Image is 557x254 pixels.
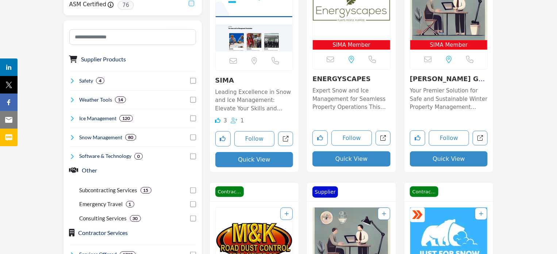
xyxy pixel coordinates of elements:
[234,131,275,147] button: Follow
[126,201,134,208] div: 1 Results For Emergency Travel
[215,88,293,113] p: Leading Excellence in Snow and Ice Management: Elevate Your Skills and Safety Standards! Operatin...
[81,55,126,64] button: Supplier Products
[410,151,488,167] button: Quick View
[130,215,141,222] div: 30 Results For Consulting Services
[410,75,486,91] a: [PERSON_NAME] Green Compa...
[141,187,151,194] div: 15 Results For Subcontracting Services
[78,228,128,237] button: Contractor Services
[96,77,104,84] div: 4 Results For Safety
[278,132,293,147] a: Open sima in new tab
[134,153,143,160] div: 0 Results For Software & Technology
[119,115,133,122] div: 120 Results For Ice Management
[479,211,483,217] a: Add To List
[190,78,196,84] input: Select Safety checkbox
[410,87,488,111] p: Your Premier Solution for Safe and Sustainable Winter Property Management Specializing in compreh...
[376,131,391,146] a: Open energyscapes in new tab
[190,115,196,121] input: Select Ice Management checkbox
[312,75,371,83] a: ENERGYSCAPES
[410,85,488,111] a: Your Premier Solution for Safe and Sustainable Winter Property Management Specializing in compreh...
[80,214,127,223] p: Consulting Services: Consulting Services
[429,130,469,146] button: Follow
[410,186,438,197] span: Contractor
[331,130,372,146] button: Follow
[215,76,234,84] a: SIMA
[315,188,336,196] p: Supplier
[133,216,138,221] b: 30
[80,200,123,208] p: Emergency Travel: Emergency Travel
[190,187,196,193] input: Select Subcontracting Services checkbox
[137,154,140,159] b: 0
[125,134,136,141] div: 80 Results For Snow Management
[215,118,221,123] i: Likes
[412,41,486,49] span: SIMA Member
[79,152,131,160] h4: Software & Technology: Software & Technology encompasses the development, implementation, and use...
[69,29,196,45] input: Search Category
[99,78,101,83] b: 4
[284,211,289,217] a: Add To List
[190,201,196,207] input: Select Emergency Travel checkbox
[412,209,423,220] img: ASM Certified Badge Icon
[190,97,196,103] input: Select Weather Tools checkbox
[80,186,138,194] p: Subcontracting Services: Subcontracting Services
[215,186,244,197] span: Contractor
[79,134,122,141] h4: Snow Management: Snow management involves the removal, relocation, and mitigation of snow accumul...
[231,117,244,125] div: Followers
[215,86,293,113] a: Leading Excellence in Snow and Ice Management: Elevate Your Skills and Safety Standards! Operatin...
[314,41,389,49] span: SIMA Member
[143,188,149,193] b: 15
[115,96,126,103] div: 14 Results For Weather Tools
[241,117,244,124] span: 1
[189,1,194,6] input: ASM Certified checkbox
[118,1,134,10] span: 76
[79,77,93,84] h4: Safety: Safety refers to the measures, practices, and protocols implemented to protect individual...
[312,130,328,146] button: Like listing
[382,211,386,217] a: Add To List
[215,76,293,84] h3: SIMA
[82,166,97,175] button: Other
[410,130,425,146] button: Like listing
[79,96,112,103] h4: Weather Tools: Weather Tools refer to instruments, software, and technologies used to monitor, pr...
[312,85,391,111] a: Expert Snow and Ice Management for Seamless Property Operations This company excels in providing ...
[190,216,196,221] input: Select Consulting Services checkbox
[215,152,293,167] button: Quick View
[122,116,130,121] b: 120
[473,131,488,146] a: Open currivan-green-company-inc in new tab
[79,115,116,122] h4: Ice Management: Ice management involves the control, removal, and prevention of ice accumulation ...
[223,117,227,124] span: 3
[215,131,231,147] button: Like listing
[128,135,133,140] b: 80
[129,202,131,207] b: 1
[410,75,488,83] h3: Currivan Green Company, Inc.
[118,97,123,102] b: 14
[190,153,196,159] input: Select Software & Technology checkbox
[312,151,391,167] button: Quick View
[69,0,107,9] label: ASM Certified
[190,134,196,140] input: Select Snow Management checkbox
[312,87,391,111] p: Expert Snow and Ice Management for Seamless Property Operations This company excels in providing ...
[312,75,391,83] h3: ENERGYSCAPES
